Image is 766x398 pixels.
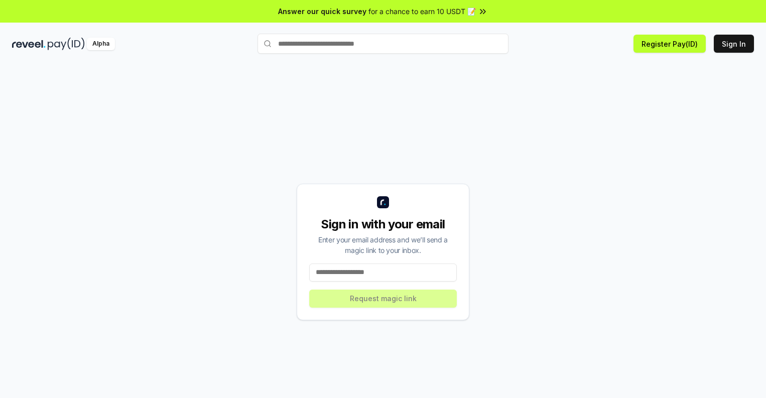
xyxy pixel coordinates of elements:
span: Answer our quick survey [278,6,366,17]
button: Register Pay(ID) [633,35,706,53]
img: pay_id [48,38,85,50]
button: Sign In [714,35,754,53]
div: Enter your email address and we’ll send a magic link to your inbox. [309,234,457,255]
div: Sign in with your email [309,216,457,232]
span: for a chance to earn 10 USDT 📝 [368,6,476,17]
img: logo_small [377,196,389,208]
div: Alpha [87,38,115,50]
img: reveel_dark [12,38,46,50]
